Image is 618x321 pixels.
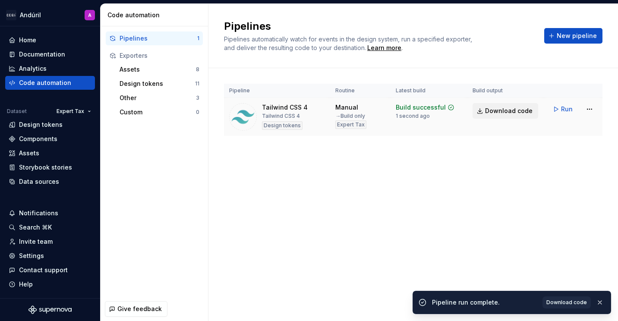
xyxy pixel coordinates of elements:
div: Build successful [396,103,446,112]
div: 8 [196,66,199,73]
span: New pipeline [557,31,597,40]
a: Data sources [5,175,95,189]
a: Code automation [5,76,95,90]
th: Pipeline [224,84,330,98]
div: Code automation [107,11,205,19]
div: Custom [120,108,196,116]
div: Components [19,135,57,143]
span: Run [561,105,573,113]
div: Settings [19,252,44,260]
div: 1 [197,35,199,42]
button: Give feedback [105,301,167,317]
div: Andúril [20,11,41,19]
button: Custom0 [116,105,203,119]
div: Documentation [19,50,65,59]
span: Expert Tax [57,108,84,115]
button: AndúrilA [2,6,98,24]
div: Exporters [120,51,199,60]
th: Routine [330,84,390,98]
div: → Build only [335,113,365,120]
div: Design tokens [120,79,195,88]
img: 572984b3-56a8-419d-98bc-7b186c70b928.png [6,10,16,20]
a: Home [5,33,95,47]
button: Design tokens11 [116,77,203,91]
a: Analytics [5,62,95,76]
th: Latest build [391,84,467,98]
div: Pipeline run complete. [432,298,537,307]
div: Home [19,36,36,44]
a: Design tokens [5,118,95,132]
div: Design tokens [262,121,303,130]
svg: Supernova Logo [28,305,72,314]
a: Components [5,132,95,146]
button: Expert Tax [53,105,95,117]
span: Give feedback [117,305,162,313]
button: Assets8 [116,63,203,76]
a: Settings [5,249,95,263]
div: 0 [196,109,199,116]
div: Search ⌘K [19,223,52,232]
a: Storybook stories [5,160,95,174]
button: Search ⌘K [5,220,95,234]
a: Assets [5,146,95,160]
a: Download code [473,103,538,119]
div: A [88,12,91,19]
h2: Pipelines [224,19,534,33]
th: Build output [467,84,543,98]
span: Pipelines automatically watch for events in the design system, run a specified exporter, and deli... [224,35,474,51]
div: Expert Tax [335,120,366,129]
div: Other [120,94,196,102]
span: . [366,45,403,51]
div: Invite team [19,237,53,246]
div: Analytics [19,64,47,73]
div: Manual [335,103,358,112]
a: Documentation [5,47,95,61]
div: Tailwind CSS 4 [262,113,300,120]
div: Pipelines [120,34,197,43]
span: Download code [485,107,533,115]
div: 11 [195,80,199,87]
a: Invite team [5,235,95,249]
button: Help [5,277,95,291]
div: Storybook stories [19,163,72,172]
button: Contact support [5,263,95,277]
button: Run [549,101,578,117]
div: Notifications [19,209,58,217]
div: Design tokens [19,120,63,129]
span: Download code [546,299,587,306]
button: Notifications [5,206,95,220]
button: New pipeline [544,28,602,44]
div: Data sources [19,177,59,186]
div: 1 second ago [396,113,430,120]
button: Pipelines1 [106,31,203,45]
div: Assets [19,149,39,157]
div: Tailwind CSS 4 [262,103,308,112]
div: Help [19,280,33,289]
a: Download code [542,296,591,308]
a: Learn more [367,44,401,52]
div: Contact support [19,266,68,274]
button: Other3 [116,91,203,105]
div: Dataset [7,108,27,115]
div: 3 [196,94,199,101]
div: Code automation [19,79,71,87]
div: Assets [120,65,196,74]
